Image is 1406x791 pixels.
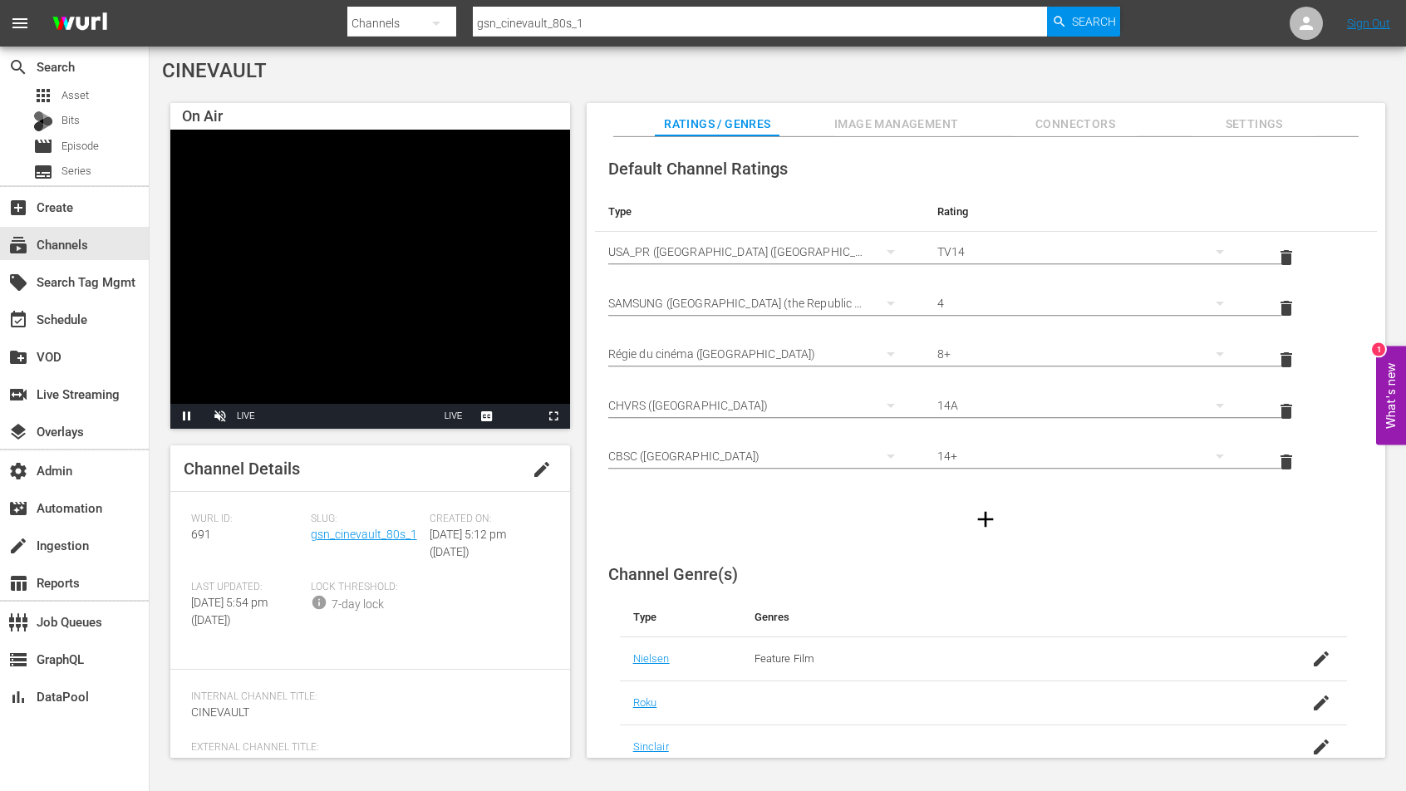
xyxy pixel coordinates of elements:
[937,382,1240,429] div: 14A
[191,690,541,704] span: Internal Channel Title:
[1276,350,1296,370] span: delete
[430,528,506,558] span: [DATE] 5:12 pm ([DATE])
[924,192,1253,232] th: Rating
[1347,17,1390,30] a: Sign Out
[311,594,327,611] span: info
[332,596,384,613] div: 7-day lock
[8,687,28,707] span: DataPool
[532,459,552,479] span: edit
[191,513,302,526] span: Wurl ID:
[1276,248,1296,268] span: delete
[1192,114,1316,135] span: Settings
[595,192,1377,488] table: simple table
[1266,391,1306,431] button: delete
[608,382,911,429] div: CHVRS ([GEOGRAPHIC_DATA])
[437,404,470,429] button: Seek to live, currently playing live
[937,433,1240,479] div: 14+
[8,310,28,330] span: Schedule
[162,59,267,82] span: CINEVAULT
[8,422,28,442] span: Overlays
[741,597,1266,637] th: Genres
[8,536,28,556] span: Ingestion
[61,138,99,155] span: Episode
[40,4,120,43] img: ans4CAIJ8jUAAAAAAAAAAAAAAAAAAAAAAAAgQb4GAAAAAAAAAAAAAAAAAAAAAAAAJMjXAAAAAAAAAAAAAAAAAAAAAAAAgAT5G...
[8,573,28,593] span: Reports
[10,13,30,33] span: menu
[937,228,1240,275] div: TV14
[937,280,1240,327] div: 4
[33,111,53,131] div: Bits
[633,740,669,753] a: Sinclair
[633,696,657,709] a: Roku
[1276,298,1296,318] span: delete
[608,564,738,584] span: Channel Genre(s)
[1047,7,1120,37] button: Search
[633,652,670,665] a: Nielsen
[1266,340,1306,380] button: delete
[170,130,570,429] div: Video Player
[470,404,504,429] button: Captions
[191,528,211,541] span: 691
[8,235,28,255] span: Channels
[608,331,911,377] div: Régie du cinéma ([GEOGRAPHIC_DATA])
[8,461,28,481] span: Admin
[191,581,302,594] span: Last Updated:
[608,280,911,327] div: SAMSUNG ([GEOGRAPHIC_DATA] (the Republic of))
[311,528,417,541] a: gsn_cinevault_80s_1
[937,331,1240,377] div: 8+
[445,411,463,420] span: LIVE
[184,459,300,479] span: Channel Details
[191,741,541,754] span: External Channel Title:
[33,136,53,156] span: Episode
[620,597,741,637] th: Type
[504,404,537,429] button: Picture-in-Picture
[430,513,541,526] span: Created On:
[537,404,570,429] button: Fullscreen
[1276,401,1296,421] span: delete
[8,650,28,670] span: GraphQL
[8,273,28,292] span: Search Tag Mgmt
[8,612,28,632] span: Job Queues
[1072,7,1116,37] span: Search
[170,404,204,429] button: Pause
[61,112,80,129] span: Bits
[1013,114,1138,135] span: Connectors
[8,499,28,518] span: Automation
[8,385,28,405] span: Live Streaming
[191,596,268,626] span: [DATE] 5:54 pm ([DATE])
[311,581,422,594] span: Lock Threshold:
[191,756,249,769] span: CINEVAULT
[33,162,53,182] span: Series
[1266,238,1306,278] button: delete
[191,705,249,719] span: CINEVAULT
[1266,288,1306,328] button: delete
[595,192,924,232] th: Type
[522,450,562,489] button: edit
[8,57,28,77] span: Search
[8,347,28,367] span: VOD
[33,86,53,106] span: Asset
[311,513,422,526] span: Slug:
[237,404,255,429] div: LIVE
[834,114,959,135] span: Image Management
[8,198,28,218] span: Create
[61,163,91,179] span: Series
[61,87,89,104] span: Asset
[1372,343,1385,356] div: 1
[655,114,779,135] span: Ratings / Genres
[1266,442,1306,482] button: delete
[182,107,223,125] span: On Air
[608,433,911,479] div: CBSC ([GEOGRAPHIC_DATA])
[1276,452,1296,472] span: delete
[608,228,911,275] div: USA_PR ([GEOGRAPHIC_DATA] ([GEOGRAPHIC_DATA]))
[608,159,788,179] span: Default Channel Ratings
[204,404,237,429] button: Unmute
[1376,346,1406,445] button: Open Feedback Widget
